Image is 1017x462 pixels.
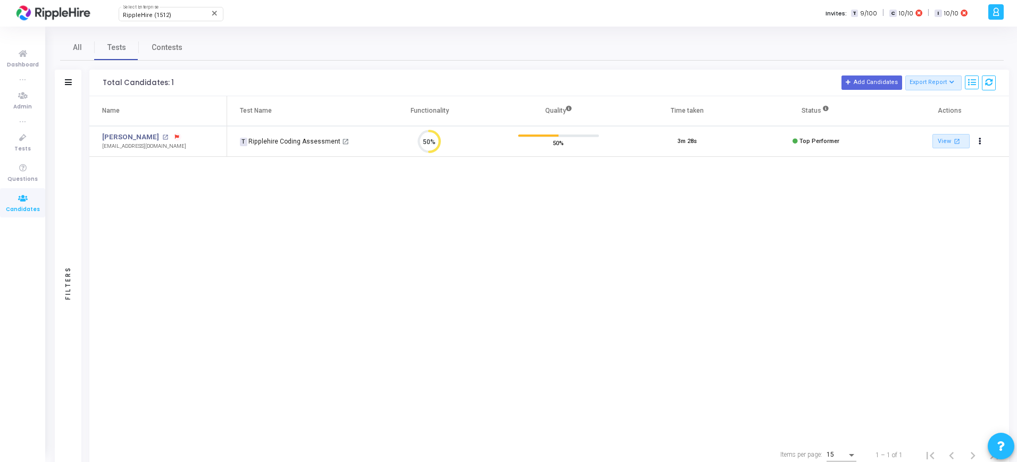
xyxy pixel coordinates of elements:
span: 15 [827,451,834,458]
button: Export Report [905,75,962,90]
div: Name [102,105,120,116]
div: Filters [63,224,73,341]
div: Items per page: [780,450,822,459]
span: 9/100 [860,9,877,18]
span: Candidates [6,205,40,214]
span: Tests [107,42,126,53]
a: View [932,134,970,148]
th: Actions [880,96,1009,126]
span: 50% [553,137,564,148]
span: 10/10 [899,9,913,18]
th: Functionality [365,96,494,126]
div: Ripplehire Coding Assessment [240,137,340,146]
button: Add Candidates [841,75,902,89]
button: Actions [972,134,987,149]
div: Time taken [671,105,704,116]
mat-icon: open_in_new [162,135,168,140]
span: T [851,10,858,18]
div: 1 – 1 of 1 [876,450,903,460]
th: Test Name [227,96,365,126]
th: Quality [494,96,623,126]
mat-icon: open_in_new [342,138,349,145]
span: All [73,42,82,53]
div: 3m 28s [678,137,697,146]
img: logo [13,3,93,24]
span: C [889,10,896,18]
span: RippleHire (1512) [123,12,171,19]
th: Status [752,96,880,126]
span: | [928,7,929,19]
a: [PERSON_NAME] [102,132,159,142]
span: Tests [14,145,31,154]
label: Invites: [826,9,847,18]
span: Contests [152,42,182,53]
span: I [935,10,941,18]
mat-select: Items per page: [827,451,856,459]
span: Admin [13,103,32,112]
div: [EMAIL_ADDRESS][DOMAIN_NAME] [102,142,186,150]
span: | [882,7,884,19]
div: Total Candidates: 1 [103,79,174,87]
span: Dashboard [7,61,39,70]
mat-icon: Clear [211,9,219,18]
span: 10/10 [944,9,958,18]
mat-icon: open_in_new [953,137,962,146]
span: T [240,138,247,146]
span: Questions [7,175,38,184]
span: Top Performer [799,138,839,145]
